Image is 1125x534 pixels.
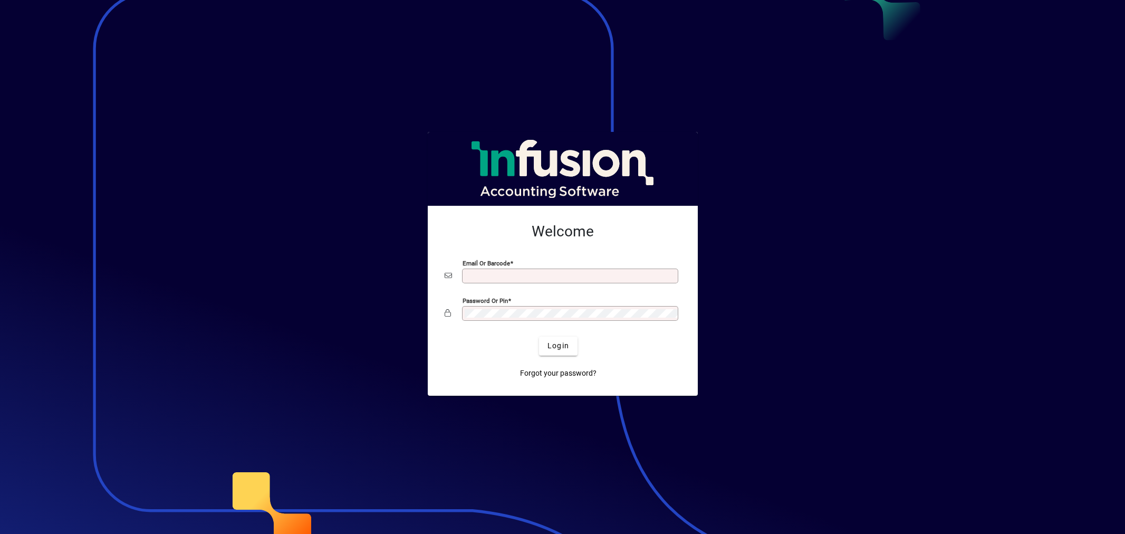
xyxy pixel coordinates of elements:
[463,259,510,266] mat-label: Email or Barcode
[516,364,601,383] a: Forgot your password?
[463,297,508,304] mat-label: Password or Pin
[539,337,578,356] button: Login
[547,340,569,351] span: Login
[445,223,681,241] h2: Welcome
[520,368,597,379] span: Forgot your password?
